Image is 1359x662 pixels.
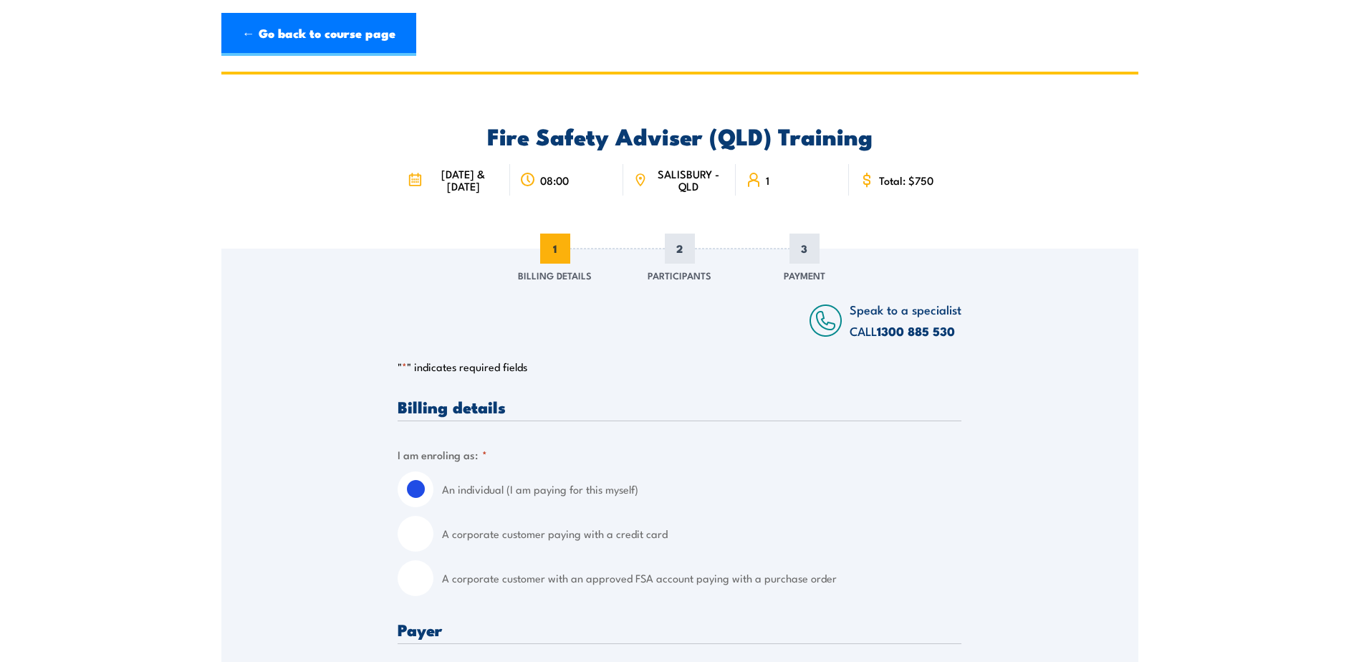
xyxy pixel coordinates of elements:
[665,234,695,264] span: 2
[879,174,933,186] span: Total: $750
[398,360,961,374] p: " " indicates required fields
[518,268,592,282] span: Billing Details
[398,125,961,145] h2: Fire Safety Adviser (QLD) Training
[766,174,769,186] span: 1
[442,516,961,552] label: A corporate customer paying with a credit card
[784,268,825,282] span: Payment
[850,300,961,340] span: Speak to a specialist CALL
[442,560,961,596] label: A corporate customer with an approved FSA account paying with a purchase order
[426,168,500,192] span: [DATE] & [DATE]
[398,398,961,415] h3: Billing details
[877,322,955,340] a: 1300 885 530
[398,446,487,463] legend: I am enroling as:
[540,174,569,186] span: 08:00
[648,268,711,282] span: Participants
[398,621,961,638] h3: Payer
[540,234,570,264] span: 1
[221,13,416,56] a: ← Go back to course page
[651,168,726,192] span: SALISBURY - QLD
[442,471,961,507] label: An individual (I am paying for this myself)
[789,234,820,264] span: 3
